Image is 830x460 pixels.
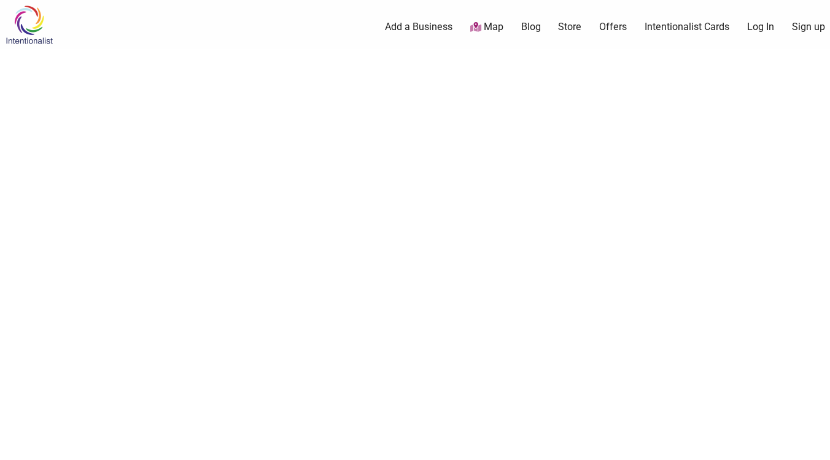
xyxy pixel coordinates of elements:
a: Log In [747,20,774,34]
a: Map [470,20,503,34]
a: Blog [521,20,541,34]
a: Offers [599,20,627,34]
a: Sign up [792,20,825,34]
a: Store [558,20,581,34]
a: Add a Business [385,20,452,34]
a: Intentionalist Cards [645,20,729,34]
